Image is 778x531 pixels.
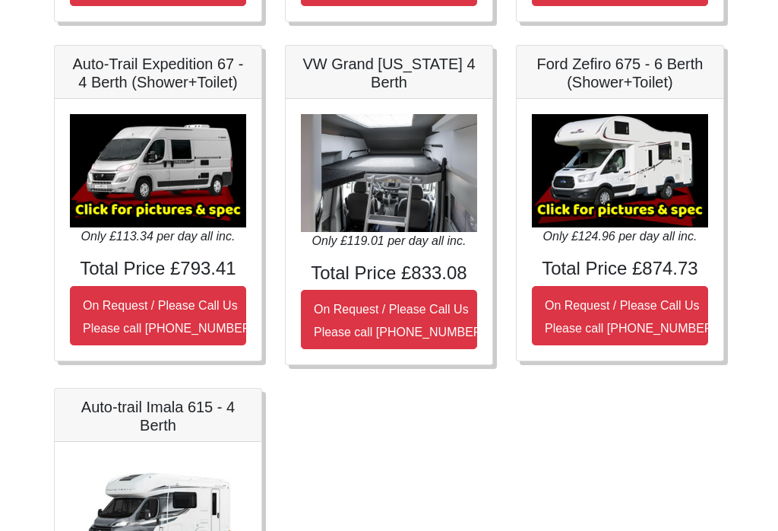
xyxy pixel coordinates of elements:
[301,55,477,91] h5: VW Grand [US_STATE] 4 Berth
[70,398,246,434] h5: Auto-trail Imala 615 - 4 Berth
[81,230,236,243] i: Only £113.34 per day all inc.
[301,114,477,232] img: VW Grand California 4 Berth
[301,262,477,285] h4: Total Price £833.08
[532,258,708,280] h4: Total Price £874.73
[70,55,246,91] h5: Auto-Trail Expedition 67 - 4 Berth (Shower+Toilet)
[532,286,708,345] button: On Request / Please Call UsPlease call [PHONE_NUMBER]
[545,299,716,335] small: On Request / Please Call Us Please call [PHONE_NUMBER]
[532,114,708,227] img: Ford Zefiro 675 - 6 Berth (Shower+Toilet)
[312,234,466,247] i: Only £119.01 per day all inc.
[70,114,246,227] img: Auto-Trail Expedition 67 - 4 Berth (Shower+Toilet)
[70,286,246,345] button: On Request / Please Call UsPlease call [PHONE_NUMBER]
[543,230,697,243] i: Only £124.96 per day all inc.
[314,303,485,339] small: On Request / Please Call Us Please call [PHONE_NUMBER]
[532,55,708,91] h5: Ford Zefiro 675 - 6 Berth (Shower+Toilet)
[301,290,477,349] button: On Request / Please Call UsPlease call [PHONE_NUMBER]
[70,258,246,280] h4: Total Price £793.41
[83,299,255,335] small: On Request / Please Call Us Please call [PHONE_NUMBER]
